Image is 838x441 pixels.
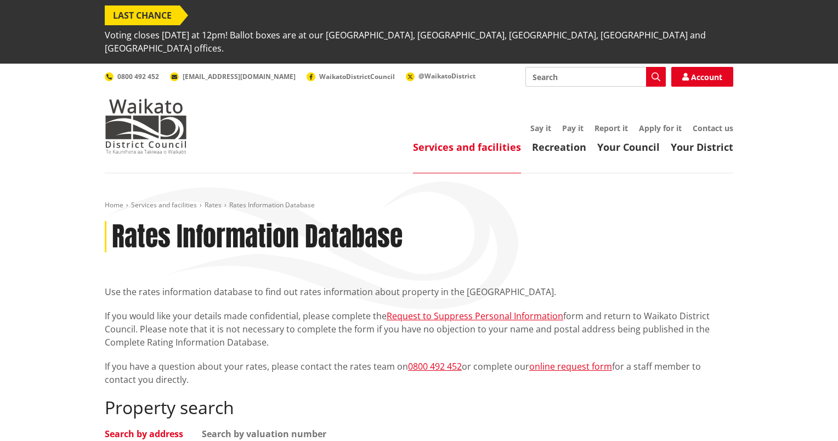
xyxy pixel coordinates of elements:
[105,99,187,154] img: Waikato District Council - Te Kaunihera aa Takiwaa o Waikato
[105,397,733,418] h2: Property search
[671,67,733,87] a: Account
[525,67,666,87] input: Search input
[418,71,475,81] span: @WaikatoDistrict
[105,309,733,349] p: If you would like your details made confidential, please complete the form and return to Waikato ...
[319,72,395,81] span: WaikatoDistrictCouncil
[205,200,222,210] a: Rates
[529,360,612,372] a: online request form
[105,285,733,298] p: Use the rates information database to find out rates information about property in the [GEOGRAPHI...
[408,360,462,372] a: 0800 492 452
[117,72,159,81] span: 0800 492 452
[406,71,475,81] a: @WaikatoDistrict
[202,429,326,438] a: Search by valuation number
[105,72,159,81] a: 0800 492 452
[105,25,733,58] span: Voting closes [DATE] at 12pm! Ballot boxes are at our [GEOGRAPHIC_DATA], [GEOGRAPHIC_DATA], [GEOG...
[105,5,180,25] span: LAST CHANCE
[105,360,733,386] p: If you have a question about your rates, please contact the rates team on or complete our for a s...
[112,221,403,253] h1: Rates Information Database
[413,140,521,154] a: Services and facilities
[532,140,586,154] a: Recreation
[594,123,628,133] a: Report it
[639,123,682,133] a: Apply for it
[562,123,584,133] a: Pay it
[671,140,733,154] a: Your District
[307,72,395,81] a: WaikatoDistrictCouncil
[387,310,563,322] a: Request to Suppress Personal Information
[170,72,296,81] a: [EMAIL_ADDRESS][DOMAIN_NAME]
[105,201,733,210] nav: breadcrumb
[131,200,197,210] a: Services and facilities
[693,123,733,133] a: Contact us
[597,140,660,154] a: Your Council
[183,72,296,81] span: [EMAIL_ADDRESS][DOMAIN_NAME]
[530,123,551,133] a: Say it
[105,429,183,438] a: Search by address
[105,200,123,210] a: Home
[229,200,315,210] span: Rates Information Database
